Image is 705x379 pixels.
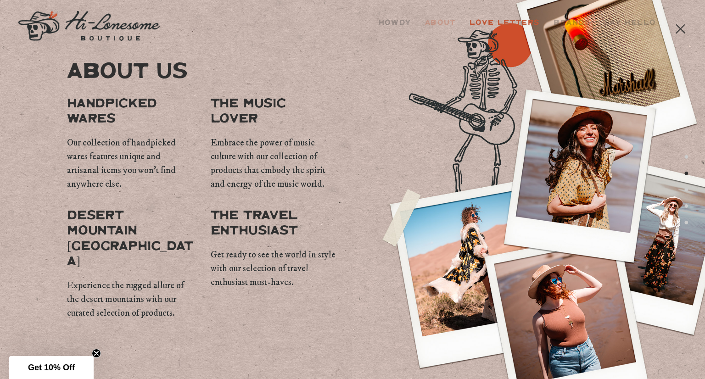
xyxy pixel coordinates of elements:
button: 4 [684,201,689,212]
div: Embrace the power of music culture with our collection of products that embody the spirit and ene... [211,136,337,191]
button: 3 [684,184,689,195]
button: 5 [684,217,689,229]
span: The TRAVEL ENTHUSIAST [211,208,337,239]
span: DESERT MOUNTAIN [GEOGRAPHIC_DATA] [67,208,194,270]
span: Our collection of handpicked wares features unique and artisanal items you won't find anywhere else. [67,136,194,191]
span: About Us [67,59,337,85]
button: 2 [684,167,689,179]
div: Get 10% OffClose teaser [9,356,94,379]
button: 1 [684,151,689,163]
span: Get 10% Off [28,363,75,372]
button: Close teaser [92,349,101,358]
span: Handpicked wares [67,96,194,127]
div: Experience the rugged allure of the desert mountains with our curated selection of products. [67,279,194,320]
div: Get ready to see the world in style with our selection of travel enthusiast must-haves. [211,248,337,290]
img: logo [18,11,160,41]
span: The Music Lover [211,96,337,127]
